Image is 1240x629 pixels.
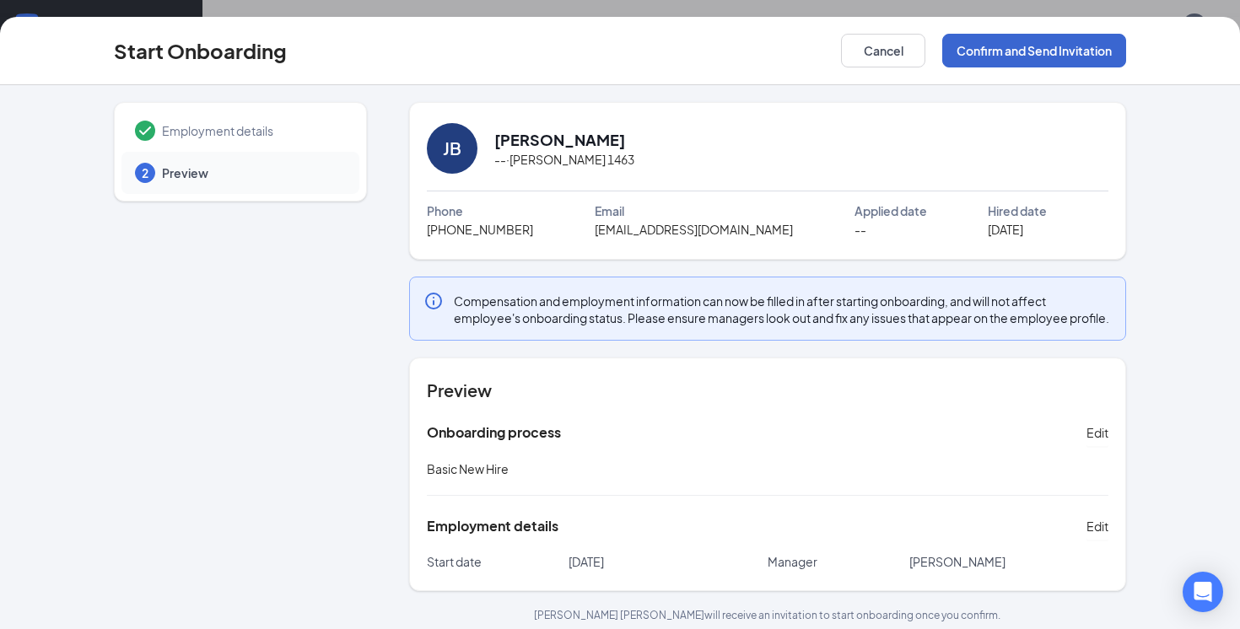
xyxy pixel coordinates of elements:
span: -- [855,220,866,239]
button: Confirm and Send Invitation [942,34,1126,67]
span: Employment details [162,122,342,139]
p: [PERSON_NAME] [PERSON_NAME] will receive an invitation to start onboarding once you confirm. [409,608,1126,622]
span: [PHONE_NUMBER] [427,220,533,239]
span: Edit [1086,518,1108,535]
span: Edit [1086,424,1108,441]
h2: [PERSON_NAME] [494,129,625,150]
span: Phone [427,202,463,220]
button: Cancel [841,34,925,67]
span: [DATE] [988,220,1023,239]
button: Edit [1086,513,1108,540]
h5: Onboarding process [427,423,561,442]
div: Open Intercom Messenger [1183,572,1223,612]
span: Basic New Hire [427,461,509,476]
span: Preview [162,164,342,181]
span: 2 [142,164,148,181]
p: [DATE] [569,553,768,570]
span: Hired date [988,202,1047,220]
span: [EMAIL_ADDRESS][DOMAIN_NAME] [595,220,793,239]
p: [PERSON_NAME] [909,553,1108,570]
div: JB [443,137,461,160]
span: Applied date [855,202,927,220]
svg: Info [423,291,444,311]
h3: Start Onboarding [114,36,287,65]
p: Start date [427,553,569,570]
p: Manager [768,553,909,570]
span: -- · [PERSON_NAME] 1463 [494,150,634,169]
svg: Checkmark [135,121,155,141]
h4: Preview [427,379,1108,402]
button: Edit [1086,419,1108,446]
h5: Employment details [427,517,558,535]
span: Compensation and employment information can now be filled in after starting onboarding, and will ... [454,293,1112,326]
span: Email [595,202,624,220]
